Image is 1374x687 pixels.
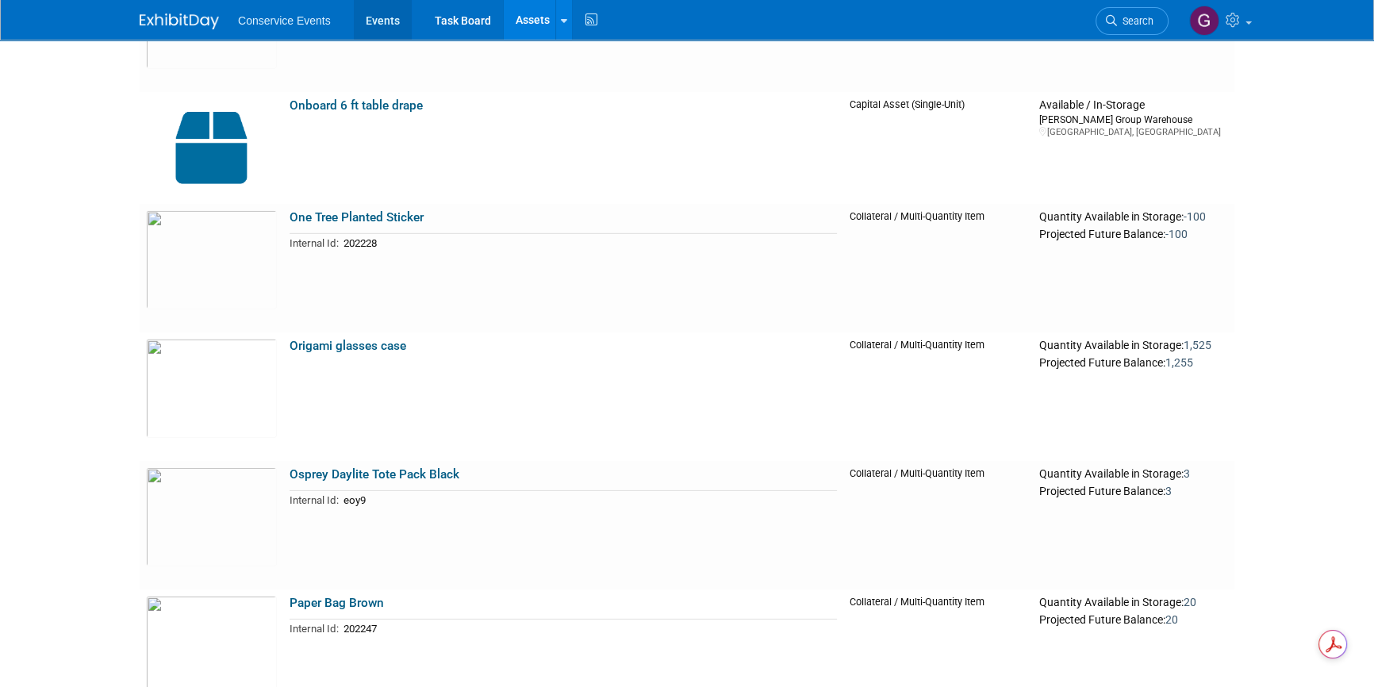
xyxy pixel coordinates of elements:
[843,204,1033,332] td: Collateral / Multi-Quantity Item
[1039,225,1228,242] div: Projected Future Balance:
[339,234,837,252] td: 202228
[1184,339,1211,351] span: 1,525
[290,596,384,610] a: Paper Bag Brown
[290,620,339,638] td: Internal Id:
[1184,596,1196,608] span: 20
[1165,356,1193,369] span: 1,255
[1184,467,1190,480] span: 3
[1165,613,1178,626] span: 20
[290,467,459,482] a: Osprey Daylite Tote Pack Black
[1039,210,1228,225] div: Quantity Available in Storage:
[1039,98,1228,113] div: Available / In-Storage
[1096,7,1169,35] a: Search
[146,98,277,198] img: Capital-Asset-Icon-2.png
[238,14,331,27] span: Conservice Events
[1165,485,1172,497] span: 3
[1039,482,1228,499] div: Projected Future Balance:
[339,620,837,638] td: 202247
[1039,596,1228,610] div: Quantity Available in Storage:
[1189,6,1219,36] img: Gayle Reese
[339,491,837,509] td: eoy9
[290,98,423,113] a: Onboard 6 ft table drape
[1039,113,1228,126] div: [PERSON_NAME] Group Warehouse
[290,210,424,225] a: One Tree Planted Sticker
[843,461,1033,589] td: Collateral / Multi-Quantity Item
[1039,467,1228,482] div: Quantity Available in Storage:
[1039,126,1228,138] div: [GEOGRAPHIC_DATA], [GEOGRAPHIC_DATA]
[1184,210,1206,223] span: -100
[140,13,219,29] img: ExhibitDay
[1165,228,1188,240] span: -100
[290,339,406,353] a: Origami glasses case
[290,234,339,252] td: Internal Id:
[290,491,339,509] td: Internal Id:
[1039,339,1228,353] div: Quantity Available in Storage:
[843,332,1033,461] td: Collateral / Multi-Quantity Item
[1039,353,1228,370] div: Projected Future Balance:
[1039,610,1228,628] div: Projected Future Balance:
[843,92,1033,204] td: Capital Asset (Single-Unit)
[1117,15,1153,27] span: Search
